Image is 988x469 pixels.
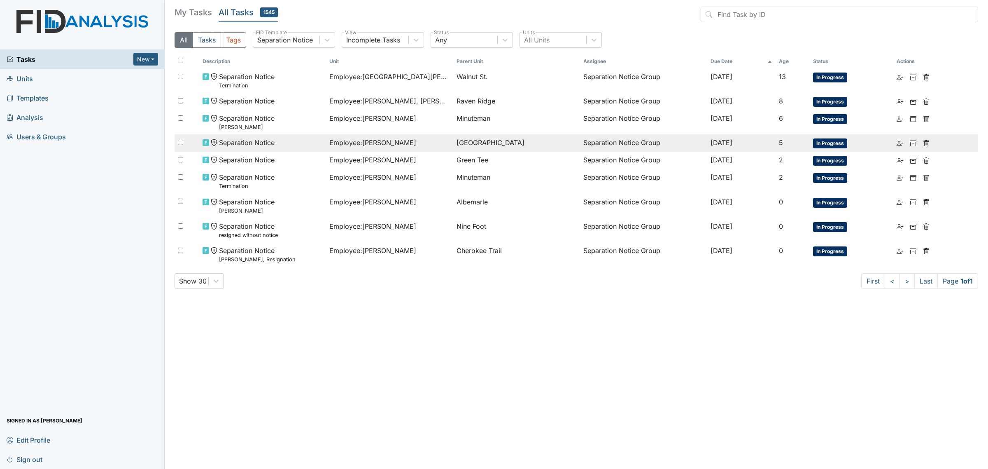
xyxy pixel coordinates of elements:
span: Templates [7,91,49,104]
span: Units [7,72,33,85]
a: Archive [910,172,916,182]
span: Separation Notice [219,155,275,165]
span: In Progress [813,156,847,166]
span: Employee : [GEOGRAPHIC_DATA][PERSON_NAME] [329,72,450,82]
button: All [175,32,193,48]
span: Separation Notice Termination [219,172,275,190]
span: Employee : [PERSON_NAME], [PERSON_NAME] [329,96,450,106]
span: 0 [779,246,783,255]
a: Last [914,273,938,289]
span: In Progress [813,198,847,208]
a: Delete [923,221,930,231]
a: Delete [923,155,930,165]
span: 2 [779,156,783,164]
span: Employee : [PERSON_NAME] [329,113,416,123]
button: Tasks [193,32,221,48]
small: [PERSON_NAME] [219,123,275,131]
td: Separation Notice Group [580,242,707,267]
div: Type filter [175,32,246,48]
span: [DATE] [711,114,732,122]
small: [PERSON_NAME] [219,207,275,215]
td: Separation Notice Group [580,169,707,193]
span: Separation Notice Nyeshia Redmond [219,113,275,131]
div: Separation Notice [257,35,313,45]
span: [GEOGRAPHIC_DATA] [457,138,524,148]
a: Delete [923,138,930,148]
span: [DATE] [711,222,732,230]
span: Employee : [PERSON_NAME] [329,172,416,182]
span: Cherokee Trail [457,246,502,256]
a: Archive [910,155,916,165]
th: Toggle SortBy [453,54,580,68]
a: Delete [923,197,930,207]
div: Any [435,35,447,45]
span: Separation Notice Termination [219,72,275,89]
span: Signed in as [PERSON_NAME] [7,414,82,427]
a: Archive [910,72,916,82]
a: Archive [910,221,916,231]
span: Page [937,273,978,289]
td: Separation Notice Group [580,194,707,218]
span: Users & Groups [7,130,66,143]
span: Green Tee [457,155,488,165]
small: Termination [219,82,275,89]
span: In Progress [813,222,847,232]
td: Separation Notice Group [580,93,707,110]
div: Incomplete Tasks [346,35,400,45]
span: In Progress [813,114,847,124]
td: Separation Notice Group [580,110,707,134]
td: Separation Notice Group [580,152,707,169]
span: Edit Profile [7,434,50,446]
th: Toggle SortBy [199,54,326,68]
span: Separation Notice resigned without notice [219,221,278,239]
td: Separation Notice Group [580,68,707,93]
span: In Progress [813,173,847,183]
span: Employee : [PERSON_NAME] [329,246,416,256]
small: resigned without notice [219,231,278,239]
span: 1545 [260,7,278,17]
input: Toggle All Rows Selected [178,58,183,63]
div: All Units [524,35,550,45]
span: In Progress [813,246,847,256]
span: [DATE] [711,156,732,164]
a: Archive [910,113,916,123]
span: Analysis [7,111,43,124]
span: Separation Notice [219,138,275,148]
strong: 1 of 1 [960,277,973,285]
span: 5 [779,138,783,147]
a: Delete [923,96,930,106]
span: Separation Notice Pellom, Missy, Resignation [219,246,296,263]
span: In Progress [813,138,847,148]
th: Toggle SortBy [326,54,453,68]
span: In Progress [813,97,847,107]
span: Employee : [PERSON_NAME] [329,221,416,231]
input: Find Task by ID [701,7,978,22]
span: 8 [779,97,783,105]
span: Employee : [PERSON_NAME] [329,155,416,165]
a: Delete [923,246,930,256]
a: Archive [910,246,916,256]
th: Actions [893,54,934,68]
small: Termination [219,182,275,190]
button: New [133,53,158,66]
span: Sign out [7,453,42,466]
a: < [885,273,900,289]
h5: My Tasks [175,7,212,18]
span: [DATE] [711,138,732,147]
span: 0 [779,198,783,206]
th: Toggle SortBy [707,54,776,68]
span: 6 [779,114,783,122]
th: Toggle SortBy [776,54,809,68]
span: [DATE] [711,173,732,181]
span: Minuteman [457,172,490,182]
span: [DATE] [711,246,732,255]
span: Separation Notice [219,96,275,106]
span: Tasks [7,54,133,64]
span: Separation Notice Izetta Howell [219,197,275,215]
span: [DATE] [711,97,732,105]
small: [PERSON_NAME], Resignation [219,256,296,263]
a: Delete [923,72,930,82]
span: Raven Ridge [457,96,495,106]
a: Archive [910,96,916,106]
h5: All Tasks [219,7,278,18]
